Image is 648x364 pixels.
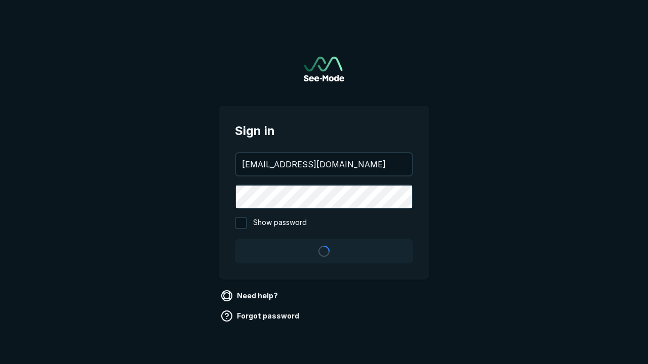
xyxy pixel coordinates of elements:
a: Forgot password [219,308,303,324]
a: Need help? [219,288,282,304]
a: Go to sign in [304,57,344,81]
span: Sign in [235,122,413,140]
input: your@email.com [236,153,412,175]
img: See-Mode Logo [304,57,344,81]
span: Show password [253,217,307,229]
